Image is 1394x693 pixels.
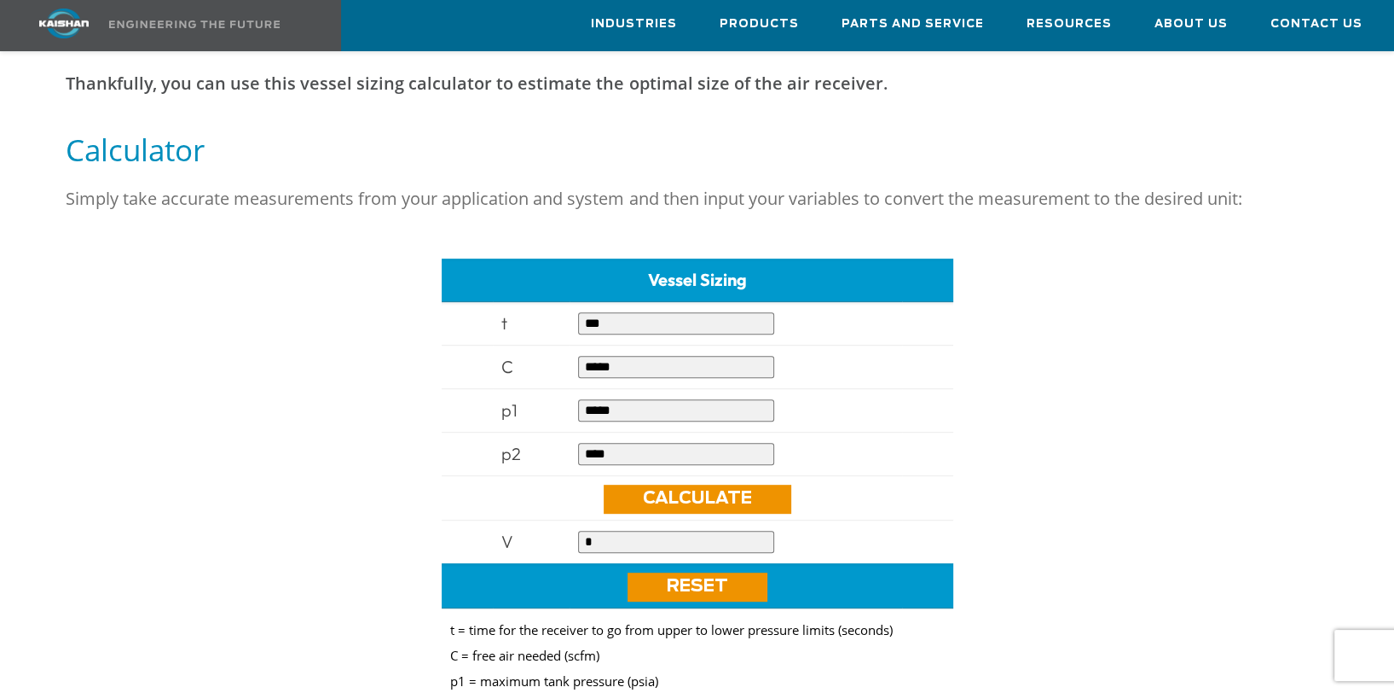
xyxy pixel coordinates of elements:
a: Calculate [604,485,791,514]
h5: Calculator [66,131,1327,169]
p: Thankfully, you can use this vessel sizing calculator to estimate the optimal size of the air rec... [66,67,1327,101]
span: Products [720,15,799,34]
a: Industries [591,1,677,47]
span: V [501,531,513,552]
span: Industries [591,15,677,34]
span: Contact Us [1270,15,1362,34]
span: t [501,312,507,334]
span: C [501,356,513,377]
span: About Us [1154,15,1228,34]
a: Contact Us [1270,1,1362,47]
img: Engineering the future [109,20,280,28]
a: About Us [1154,1,1228,47]
a: Products [720,1,799,47]
span: p1 [501,399,518,421]
span: Parts and Service [842,15,984,34]
a: Parts and Service [842,1,984,47]
span: Vessel Sizing [648,269,747,290]
span: p2 [501,443,521,464]
span: Resources [1027,15,1112,34]
p: Simply take accurate measurements from your application and system and then input your variables ... [66,182,1327,216]
a: Resources [1027,1,1112,47]
a: Reset [628,573,767,602]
